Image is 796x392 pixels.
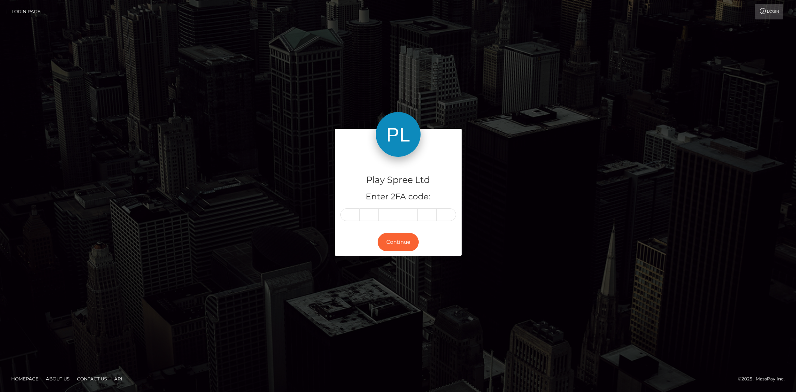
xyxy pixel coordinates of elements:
h5: Enter 2FA code: [340,191,456,203]
img: Play Spree Ltd [376,112,421,157]
h4: Play Spree Ltd [340,174,456,187]
a: API [111,373,125,385]
a: Homepage [8,373,41,385]
a: Contact Us [74,373,110,385]
button: Continue [378,233,419,251]
a: About Us [43,373,72,385]
div: © 2025 , MassPay Inc. [738,375,790,383]
a: Login [755,4,783,19]
a: Login Page [12,4,40,19]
